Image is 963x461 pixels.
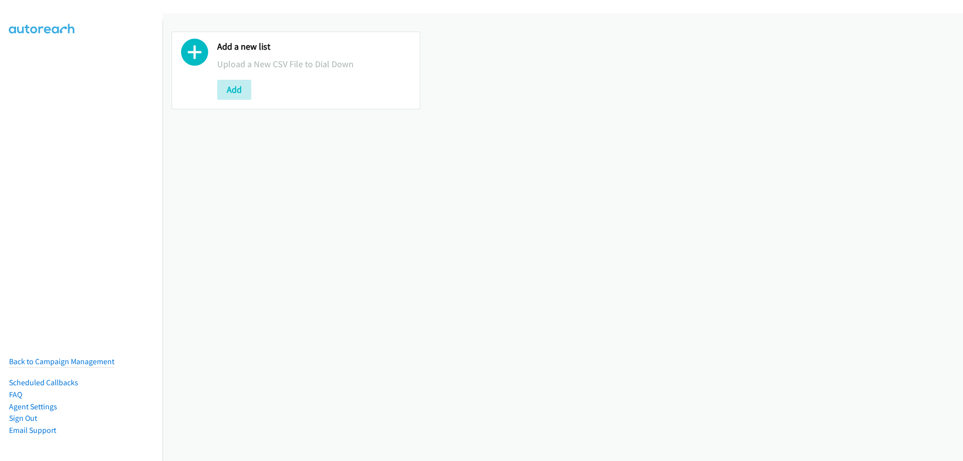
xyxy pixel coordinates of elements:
[9,402,57,411] a: Agent Settings
[9,357,114,366] a: Back to Campaign Management
[934,191,963,270] iframe: Resource Center
[9,425,56,435] a: Email Support
[9,378,78,387] a: Scheduled Callbacks
[217,57,411,71] p: Upload a New CSV File to Dial Down
[217,80,251,100] button: Add
[9,413,37,423] a: Sign Out
[217,41,411,53] h2: Add a new list
[877,417,955,453] iframe: Checklist
[9,390,22,399] a: FAQ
